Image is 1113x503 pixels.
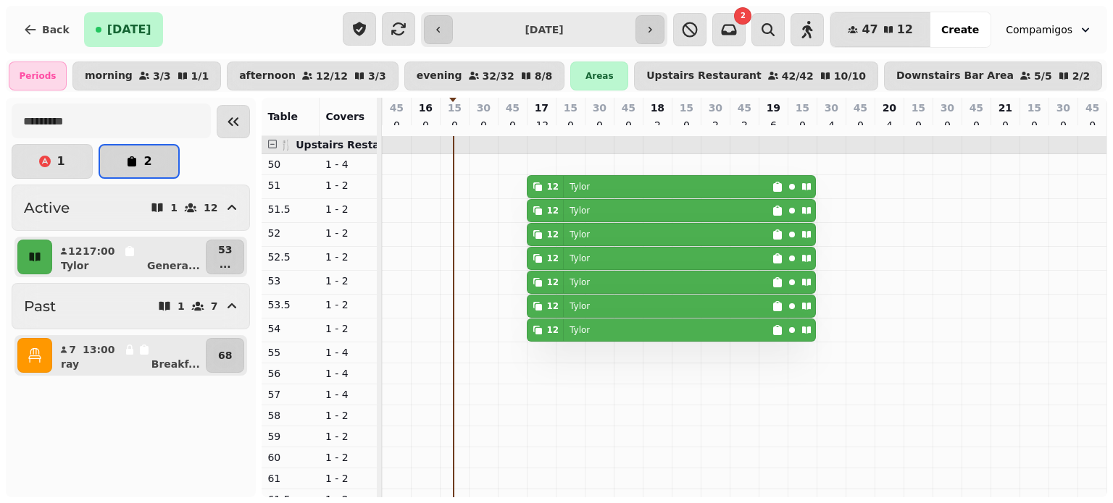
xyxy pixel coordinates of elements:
p: 1 - 2 [325,202,372,216]
button: 68 [206,338,244,373]
p: 57 [267,387,314,402]
p: 12 [535,118,547,132]
button: Collapse sidebar [217,105,250,138]
p: 4 [825,118,837,132]
p: 15 [564,101,578,115]
p: 45 [622,101,635,115]
span: 2 [741,12,746,20]
button: Active112 [12,185,250,231]
h2: Active [24,198,70,218]
p: 1 - 2 [325,297,372,312]
p: 0 [449,118,460,132]
p: 0 [941,118,953,132]
span: [DATE] [107,24,151,35]
p: ray [61,357,79,371]
p: 0 [680,118,692,132]
p: afternoon [239,70,296,82]
p: 1 - 4 [325,366,372,381]
p: 17:00 [83,244,115,258]
p: 4 [883,118,895,132]
p: 0 [912,118,924,132]
p: 15 [448,101,462,115]
p: 30 [477,101,491,115]
p: 13:00 [83,342,115,357]
p: 5 / 5 [1034,71,1052,81]
div: 12 [546,276,559,288]
p: 68 [218,348,232,363]
p: 17 [535,101,549,115]
p: morning [85,70,133,82]
p: 3 / 3 [368,71,386,81]
span: Back [42,25,70,35]
p: 42 / 42 [782,71,814,81]
p: Downstairs Bar Area [896,70,1014,82]
button: 1 [12,144,93,179]
p: 1 - 4 [325,345,372,360]
p: 45 [506,101,520,115]
p: 2 [143,156,151,167]
p: 0 [478,118,489,132]
button: evening32/328/8 [404,62,565,90]
span: 12 [897,24,913,35]
p: 53.5 [267,297,314,312]
p: 52 [267,226,314,240]
span: 47 [862,24,878,35]
p: 60 [267,450,314,465]
p: 0 [1087,118,1099,132]
p: 30 [709,101,722,115]
p: 45 [970,101,983,115]
p: 30 [825,101,838,115]
div: Areas [570,62,628,90]
p: 2 [738,118,750,132]
p: 0 [1028,118,1040,132]
p: 61 [267,471,314,486]
p: 15 [1027,101,1041,115]
p: 1 - 2 [325,321,372,336]
p: 52.5 [267,250,314,264]
p: 3 / 3 [153,71,171,81]
p: 0 [1057,118,1069,132]
p: Tylor [570,181,590,193]
p: 1 [170,203,178,213]
p: 51 [267,178,314,193]
p: Tylor [570,276,590,288]
p: 15 [912,101,925,115]
button: 713:00rayBreakf... [55,338,203,373]
div: 12 [546,253,559,264]
button: afternoon12/123/3 [227,62,399,90]
button: Create [930,12,991,47]
p: 32 / 32 [483,71,514,81]
p: 2 / 2 [1072,71,1091,81]
button: 1217:00TylorGenera... [55,240,203,274]
span: 🍴 Upstairs Restaurant [280,139,410,151]
p: 1 - 2 [325,429,372,444]
button: Back [12,12,81,47]
p: 45 [1085,101,1099,115]
h2: Past [24,296,56,316]
p: 10 / 10 [834,71,866,81]
p: Upstairs Restaurant [646,70,762,82]
p: 0 [999,118,1011,132]
p: 1 - 4 [325,387,372,402]
div: 12 [546,205,559,216]
span: Create [941,25,979,35]
p: 0 [622,118,634,132]
p: 45 [390,101,404,115]
p: 1 / 1 [191,71,209,81]
p: 45 [854,101,867,115]
button: morning3/31/1 [72,62,221,90]
p: 0 [796,118,808,132]
p: 2 [709,118,721,132]
p: 58 [267,408,314,423]
p: 1 - 2 [325,408,372,423]
p: 30 [941,101,954,115]
p: 0 [391,118,402,132]
p: 0 [970,118,982,132]
p: 1 - 2 [325,274,372,288]
p: 53 [267,274,314,288]
span: Compamigos [1006,22,1072,37]
p: 0 [420,118,431,132]
p: 8 / 8 [535,71,553,81]
p: 0 [854,118,866,132]
button: Past17 [12,283,250,329]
